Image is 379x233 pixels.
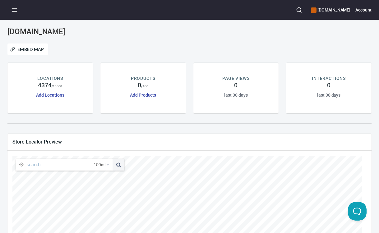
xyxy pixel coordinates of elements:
[94,159,105,171] span: 100 mi
[355,3,372,17] button: Account
[311,7,350,13] h6: [DOMAIN_NAME]
[131,75,155,82] p: PRODUCTS
[312,75,346,82] p: INTERACTIONS
[348,202,367,221] iframe: Help Scout Beacon - Open
[141,84,148,89] p: / 100
[224,92,247,98] h6: last 30 days
[138,82,141,89] h4: 0
[37,75,63,82] p: LOCATIONS
[327,82,330,89] h4: 0
[27,159,94,171] input: search
[7,27,124,36] h3: [DOMAIN_NAME]
[292,3,306,17] button: Search
[52,84,62,89] p: / 10000
[12,139,367,145] span: Store Locator Preview
[36,93,64,98] a: Add Locations
[234,82,238,89] h4: 0
[355,7,372,13] h6: Account
[311,7,317,13] button: color-CE600E
[311,3,350,17] div: Manage your apps
[130,93,156,98] a: Add Products
[317,92,340,98] h6: last 30 days
[12,46,44,53] span: Embed Map
[7,43,48,55] button: Embed Map
[222,75,249,82] p: PAGE VIEWS
[38,82,52,89] h4: 4374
